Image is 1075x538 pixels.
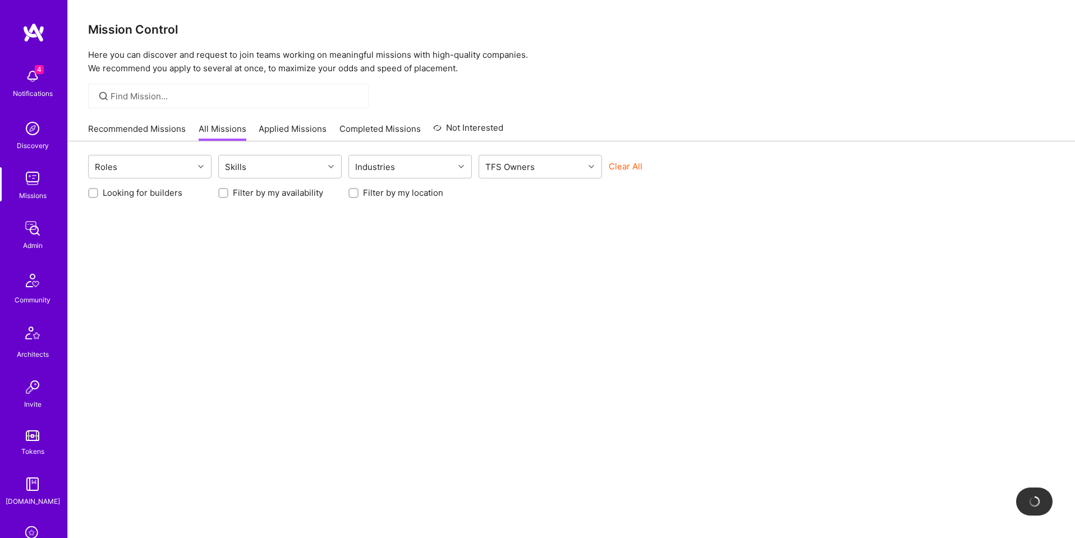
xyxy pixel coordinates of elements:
[589,164,594,169] i: icon Chevron
[199,123,246,141] a: All Missions
[19,321,46,348] img: Architects
[21,217,44,240] img: admin teamwork
[22,22,45,43] img: logo
[88,123,186,141] a: Recommended Missions
[198,164,204,169] i: icon Chevron
[88,48,1055,75] p: Here you can discover and request to join teams working on meaningful missions with high-quality ...
[363,187,443,199] label: Filter by my location
[339,123,421,141] a: Completed Missions
[15,294,50,306] div: Community
[222,159,249,175] div: Skills
[21,167,44,190] img: teamwork
[233,187,323,199] label: Filter by my availability
[21,473,44,495] img: guide book
[6,495,60,507] div: [DOMAIN_NAME]
[23,240,43,251] div: Admin
[352,159,398,175] div: Industries
[19,267,46,294] img: Community
[35,65,44,74] span: 4
[609,160,642,172] button: Clear All
[483,159,537,175] div: TFS Owners
[111,90,360,102] input: Find Mission...
[97,90,110,103] i: icon SearchGrey
[1029,496,1040,507] img: loading
[103,187,182,199] label: Looking for builders
[433,121,503,141] a: Not Interested
[458,164,464,169] i: icon Chevron
[21,65,44,88] img: bell
[92,159,120,175] div: Roles
[21,376,44,398] img: Invite
[24,398,42,410] div: Invite
[21,117,44,140] img: discovery
[21,445,44,457] div: Tokens
[328,164,334,169] i: icon Chevron
[17,348,49,360] div: Architects
[26,430,39,441] img: tokens
[19,190,47,201] div: Missions
[259,123,327,141] a: Applied Missions
[88,22,1055,36] h3: Mission Control
[13,88,53,99] div: Notifications
[17,140,49,151] div: Discovery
